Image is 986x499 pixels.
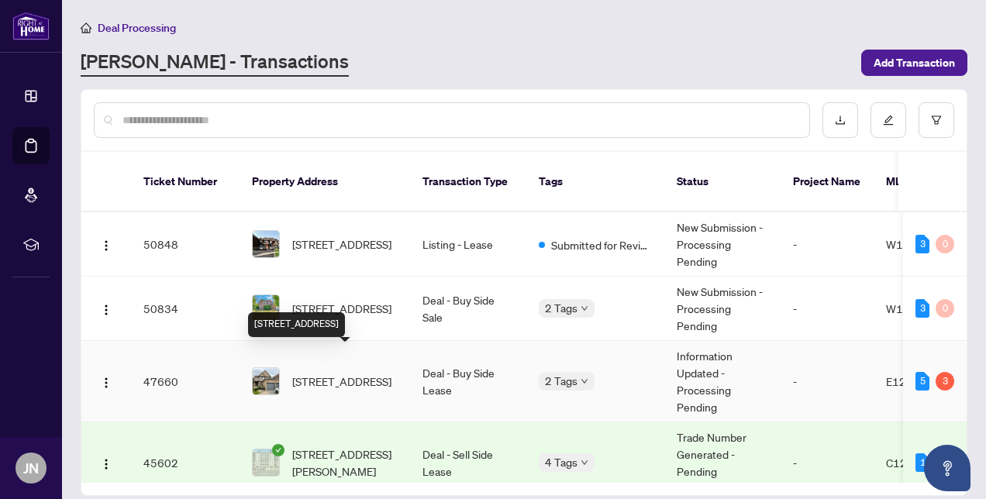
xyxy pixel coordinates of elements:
[526,152,664,212] th: Tags
[248,312,345,337] div: [STREET_ADDRESS]
[915,453,929,472] div: 1
[931,115,942,126] span: filter
[581,377,588,385] span: down
[581,305,588,312] span: down
[886,301,952,315] span: W12338821
[781,152,874,212] th: Project Name
[94,232,119,256] button: Logo
[81,22,91,33] span: home
[131,212,240,277] td: 50848
[835,115,846,126] span: download
[94,369,119,394] button: Logo
[936,299,954,318] div: 0
[664,152,781,212] th: Status
[545,372,577,390] span: 2 Tags
[253,368,279,394] img: thumbnail-img
[874,152,967,212] th: MLS #
[915,235,929,253] div: 3
[253,449,279,476] img: thumbnail-img
[292,300,391,317] span: [STREET_ADDRESS]
[253,295,279,322] img: thumbnail-img
[253,231,279,257] img: thumbnail-img
[581,459,588,466] span: down
[100,304,112,316] img: Logo
[936,235,954,253] div: 0
[886,456,949,470] span: C12252521
[272,444,284,456] span: check-circle
[100,239,112,252] img: Logo
[94,296,119,321] button: Logo
[861,50,967,76] button: Add Transaction
[410,212,526,277] td: Listing - Lease
[871,102,906,138] button: edit
[924,445,970,491] button: Open asap
[292,373,391,390] span: [STREET_ADDRESS]
[545,453,577,471] span: 4 Tags
[545,299,577,317] span: 2 Tags
[886,374,948,388] span: E12271929
[131,277,240,341] td: 50834
[886,237,952,251] span: W12370301
[781,277,874,341] td: -
[292,236,391,253] span: [STREET_ADDRESS]
[551,236,652,253] span: Submitted for Review
[131,341,240,422] td: 47660
[98,21,176,35] span: Deal Processing
[410,152,526,212] th: Transaction Type
[781,212,874,277] td: -
[936,372,954,391] div: 3
[12,12,50,40] img: logo
[131,152,240,212] th: Ticket Number
[81,49,349,77] a: [PERSON_NAME] - Transactions
[23,457,39,479] span: JN
[100,377,112,389] img: Logo
[874,50,955,75] span: Add Transaction
[664,341,781,422] td: Information Updated - Processing Pending
[94,450,119,475] button: Logo
[883,115,894,126] span: edit
[915,299,929,318] div: 3
[410,341,526,422] td: Deal - Buy Side Lease
[292,446,398,480] span: [STREET_ADDRESS][PERSON_NAME]
[410,277,526,341] td: Deal - Buy Side Sale
[919,102,954,138] button: filter
[100,458,112,470] img: Logo
[664,212,781,277] td: New Submission - Processing Pending
[781,341,874,422] td: -
[664,277,781,341] td: New Submission - Processing Pending
[915,372,929,391] div: 5
[240,152,410,212] th: Property Address
[822,102,858,138] button: download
